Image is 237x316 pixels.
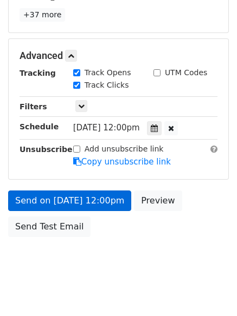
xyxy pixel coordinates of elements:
[20,102,47,111] strong: Filters
[85,80,129,91] label: Track Clicks
[73,123,140,133] span: [DATE] 12:00pm
[20,122,59,131] strong: Schedule
[183,264,237,316] iframe: Chat Widget
[134,190,182,211] a: Preview
[85,143,164,155] label: Add unsubscribe link
[8,216,91,237] a: Send Test Email
[73,157,171,167] a: Copy unsubscribe link
[8,190,131,211] a: Send on [DATE] 12:00pm
[165,67,207,78] label: UTM Codes
[20,69,56,77] strong: Tracking
[20,50,217,62] h5: Advanced
[85,67,131,78] label: Track Opens
[20,8,65,22] a: +37 more
[20,145,73,154] strong: Unsubscribe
